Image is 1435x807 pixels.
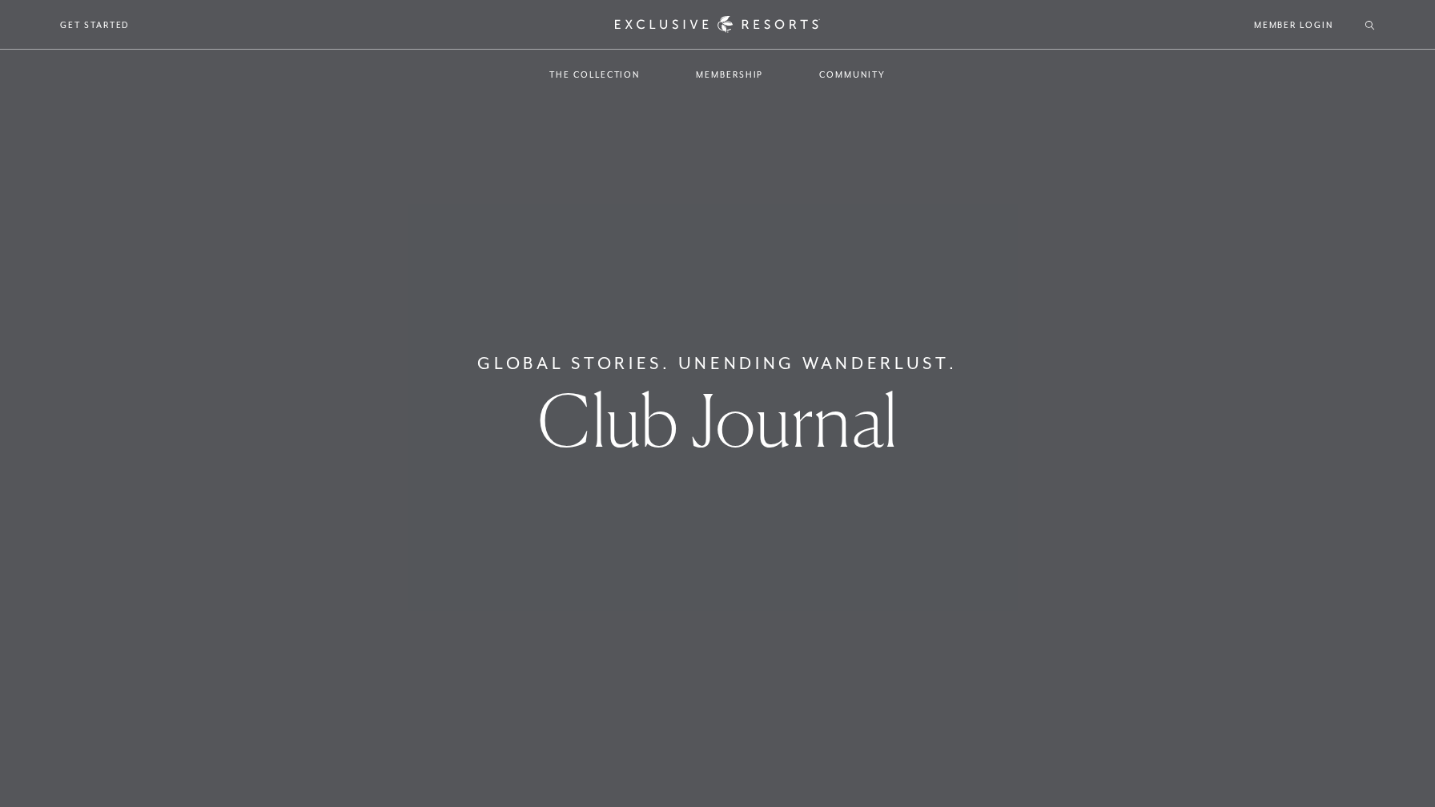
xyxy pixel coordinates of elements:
h1: Club Journal [537,384,898,456]
a: Community [803,51,901,98]
a: Get Started [60,18,130,32]
a: Membership [680,51,779,98]
a: Member Login [1254,18,1333,32]
a: The Collection [533,51,656,98]
h6: Global Stories. Unending Wanderlust. [477,351,957,376]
